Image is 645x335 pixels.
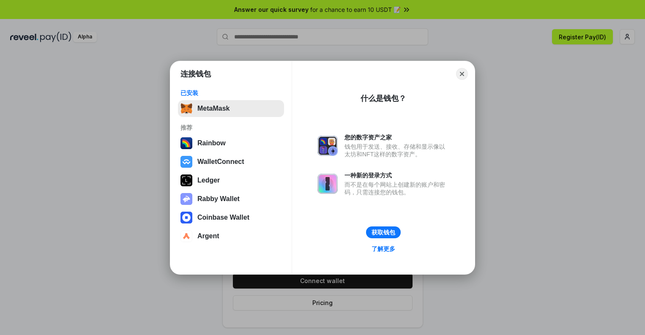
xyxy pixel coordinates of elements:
button: WalletConnect [178,153,284,170]
img: svg+xml,%3Csvg%20width%3D%2228%22%20height%3D%2228%22%20viewBox%3D%220%200%2028%2028%22%20fill%3D... [180,212,192,223]
div: 您的数字资产之家 [344,133,449,141]
img: svg+xml,%3Csvg%20xmlns%3D%22http%3A%2F%2Fwww.w3.org%2F2000%2Fsvg%22%20width%3D%2228%22%20height%3... [180,174,192,186]
h1: 连接钱包 [180,69,211,79]
img: svg+xml,%3Csvg%20fill%3D%22none%22%20height%3D%2233%22%20viewBox%3D%220%200%2035%2033%22%20width%... [180,103,192,114]
button: Ledger [178,172,284,189]
div: 获取钱包 [372,229,395,236]
div: Coinbase Wallet [197,214,249,221]
img: svg+xml,%3Csvg%20width%3D%2228%22%20height%3D%2228%22%20viewBox%3D%220%200%2028%2028%22%20fill%3D... [180,156,192,168]
button: Rabby Wallet [178,191,284,207]
button: 获取钱包 [366,226,401,238]
img: svg+xml,%3Csvg%20xmlns%3D%22http%3A%2F%2Fwww.w3.org%2F2000%2Fsvg%22%20fill%3D%22none%22%20viewBox... [317,174,338,194]
button: MetaMask [178,100,284,117]
button: Close [456,68,468,80]
div: 推荐 [180,124,282,131]
img: svg+xml,%3Csvg%20xmlns%3D%22http%3A%2F%2Fwww.w3.org%2F2000%2Fsvg%22%20fill%3D%22none%22%20viewBox... [317,136,338,156]
div: 已安装 [180,89,282,97]
div: 一种新的登录方式 [344,172,449,179]
img: svg+xml,%3Csvg%20width%3D%2228%22%20height%3D%2228%22%20viewBox%3D%220%200%2028%2028%22%20fill%3D... [180,230,192,242]
div: Ledger [197,177,220,184]
div: 钱包用于发送、接收、存储和显示像以太坊和NFT这样的数字资产。 [344,143,449,158]
button: Argent [178,228,284,245]
img: svg+xml,%3Csvg%20width%3D%22120%22%20height%3D%22120%22%20viewBox%3D%220%200%20120%20120%22%20fil... [180,137,192,149]
img: svg+xml,%3Csvg%20xmlns%3D%22http%3A%2F%2Fwww.w3.org%2F2000%2Fsvg%22%20fill%3D%22none%22%20viewBox... [180,193,192,205]
div: 而不是在每个网站上创建新的账户和密码，只需连接您的钱包。 [344,181,449,196]
div: MetaMask [197,105,230,112]
div: WalletConnect [197,158,244,166]
button: Coinbase Wallet [178,209,284,226]
div: 了解更多 [372,245,395,253]
div: 什么是钱包？ [361,93,406,103]
button: Rainbow [178,135,284,152]
div: Rainbow [197,139,226,147]
a: 了解更多 [366,243,400,254]
div: Rabby Wallet [197,195,240,203]
div: Argent [197,232,219,240]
